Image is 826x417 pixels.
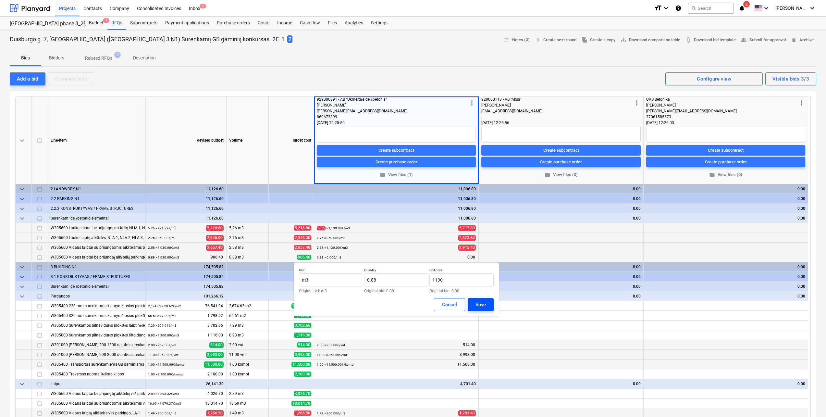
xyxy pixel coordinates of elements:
[481,157,641,167] button: Create purchase order
[148,379,224,389] div: 26,141.30
[481,262,641,272] div: 0.00
[148,402,181,405] small: 16.69 × 1,079.37€ / m3
[646,114,797,120] div: 37061585573
[48,96,145,184] div: Line-item
[739,4,745,12] i: notifications
[504,37,510,43] span: notes
[148,262,224,272] div: 174,505.82
[51,243,142,252] div: W305600 Vidaus laiptai su prijungtomis aikštelėmis parkinge, NLM-7, NLM-8
[148,314,177,318] small: 66.61 × 27.00€ / m2
[458,225,476,231] span: 5,717.80
[646,145,805,156] button: Create subcontract
[18,293,26,300] span: keyboard_arrow_down
[51,360,142,369] div: W305400 Transportas surenkamiems GB gaminiams
[317,120,476,126] div: [DATE] 12:25:50
[206,235,224,241] span: 2,346.00
[213,17,254,30] a: Purchase orders
[51,272,142,281] div: 3.1 KONSTRUKTYVAS / FRAME STRUCTURES
[633,99,641,107] span: more_vert
[148,363,185,366] small: 1.00 × 11,500.00€ / kompl
[501,35,532,45] button: Notes (3)
[294,333,311,338] span: 1,116.00
[788,35,816,45] button: Archive
[227,340,269,350] div: 2.00 vnt
[481,145,641,156] button: Create subcontract
[18,263,26,271] span: keyboard_arrow_down
[227,389,269,398] div: 2.89 m3
[206,410,224,416] span: 1,266.50
[207,333,224,338] span: 1,116.00
[317,102,468,108] div: [PERSON_NAME]
[317,256,341,259] small: 0.88 × 0.00€ / m3
[545,172,550,178] span: folder
[148,184,224,194] div: 11,126.60
[317,109,407,113] span: [PERSON_NAME][EMAIL_ADDRESS][DOMAIN_NAME]
[317,363,354,366] small: 1.00 × 11,500.00€ / kompl
[376,158,417,166] div: Create purchase order
[457,362,476,367] span: 11,500.00
[579,35,618,45] button: Create a copy
[18,273,26,281] span: keyboard_arrow_down
[646,157,805,167] button: Create purchase order
[85,17,107,30] div: Budget
[646,213,805,223] div: 0.00
[294,391,311,396] span: 4,026.70
[227,252,269,262] div: 0.88 m3
[227,369,269,379] div: 1.00 kompl
[207,323,224,328] span: 3,702.66
[481,184,641,194] div: 0.00
[207,313,224,319] span: 1,798.52
[691,6,696,11] span: search
[148,236,177,240] small: 2.76 × 850.00€ / m3
[535,36,576,44] span: Create next round
[646,170,805,180] button: View files (0)
[148,194,224,204] div: 11,126.60
[207,391,224,397] span: 4,026.70
[294,323,311,328] span: 3,702.66
[543,146,579,154] div: Create subcontract
[364,268,428,273] p: Quantity
[148,343,176,347] small: 2.00 × 257.00€ / vnt
[148,373,183,376] small: 1.00 × 2,100.00€ / kompl
[467,255,476,260] span: 0.00
[709,172,715,178] span: folder
[317,194,476,204] div: 11,006.80
[654,4,662,12] i: format_size
[535,37,541,43] span: arrow_forward
[481,170,641,180] button: View files (0)
[646,184,805,194] div: 0.00
[227,330,269,340] div: 0.93 m3
[227,350,269,360] div: 11.00 vnt
[484,171,638,179] span: View files (0)
[148,226,177,230] small: 5.26 × 991.79€ / m3
[299,268,363,273] p: Unit
[227,398,269,408] div: 16.69 m3
[317,157,476,167] button: Create purchase order
[317,246,348,249] small: 2.58 × 1,130.00€ / m3
[442,300,457,309] div: Cancel
[741,37,747,43] span: people_alt
[85,55,112,62] p: Related RFQs
[51,213,142,223] div: Surenkami gelžbetonio elementai
[148,392,179,396] small: 2.89 × 1,393.32€ / m3
[51,252,142,262] div: W305600 Vidaus laiptai be prijungtų aikštelių parkinge, NLM-9
[227,321,269,330] div: 7.29 m3
[51,330,142,340] div: W305000 Surenkamos pilnavidurės plokštės lifto dangčiui
[294,313,311,318] span: 1,798.52
[462,342,476,348] span: 514.00
[291,401,311,406] span: 18,014.70
[227,360,269,369] div: 1.00 kompl
[775,6,808,11] span: [PERSON_NAME][DEMOGRAPHIC_DATA]
[207,372,224,377] span: 2,100.00
[206,245,224,251] span: 2,657.40
[148,353,178,357] small: 11.00 × 363.00€ / vnt
[762,4,770,12] i: keyboard_arrow_down
[468,298,494,311] button: Save
[646,194,805,204] div: 0.00
[291,303,311,309] span: 76,541.94
[294,245,311,250] span: 2,657.40
[148,256,179,259] small: 0.88 × 1,030.00€ / m3
[294,225,311,231] span: 5,216.80
[697,75,731,83] div: Configure view
[481,120,641,126] div: [DATE] 12:25:56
